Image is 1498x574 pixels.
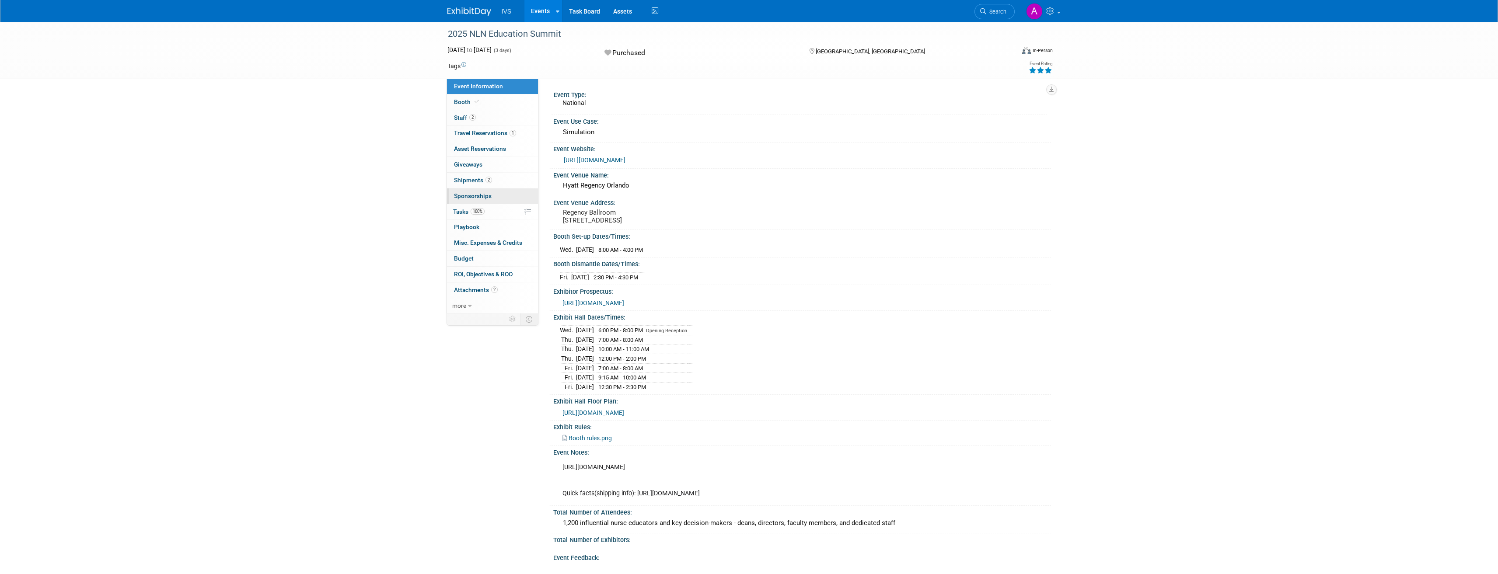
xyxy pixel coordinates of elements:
[560,344,576,354] td: Thu.
[447,125,538,141] a: Travel Reservations1
[974,4,1015,19] a: Search
[447,298,538,313] a: more
[986,8,1006,15] span: Search
[553,395,1051,406] div: Exhibit Hall Floor Plan:
[598,346,649,352] span: 10:00 AM - 11:00 AM
[454,223,479,230] span: Playbook
[576,354,594,364] td: [DATE]
[447,110,538,125] a: Staff2
[475,99,479,104] i: Booth reservation complete
[560,373,576,383] td: Fri.
[493,48,511,53] span: (3 days)
[1032,47,1053,54] div: In-Person
[553,230,1051,241] div: Booth Set-up Dates/Times:
[576,335,594,344] td: [DATE]
[594,274,638,281] span: 2:30 PM - 4:30 PM
[576,363,594,373] td: [DATE]
[576,245,594,254] td: [DATE]
[598,365,643,372] span: 7:00 AM - 8:00 AM
[560,125,1044,139] div: Simulation
[1022,47,1031,54] img: Format-Inperson.png
[447,267,538,282] a: ROI, Objectives & ROO
[553,533,1051,544] div: Total Number of Exhibitors:
[447,251,538,266] a: Budget
[465,46,474,53] span: to
[562,99,586,106] span: National
[454,192,492,199] span: Sponsorships
[453,208,485,215] span: Tasks
[560,326,576,335] td: Wed.
[445,26,1002,42] div: 2025 NLN Education Summit
[1029,62,1052,66] div: Event Rating
[454,98,481,105] span: Booth
[560,272,571,282] td: Fri.
[560,354,576,364] td: Thu.
[510,130,516,136] span: 1
[454,145,506,152] span: Asset Reservations
[646,328,687,334] span: Opening Reception
[454,129,516,136] span: Travel Reservations
[454,239,522,246] span: Misc. Expenses & Credits
[963,45,1053,59] div: Event Format
[576,344,594,354] td: [DATE]
[491,286,498,293] span: 2
[560,516,1044,530] div: 1,200 influential nurse educators and key decision-makers - deans, directors, faculty members, an...
[576,373,594,383] td: [DATE]
[553,196,1051,207] div: Event Venue Address:
[447,141,538,157] a: Asset Reservations
[560,245,576,254] td: Wed.
[560,363,576,373] td: Fri.
[485,177,492,183] span: 2
[560,335,576,344] td: Thu.
[598,327,643,334] span: 6:00 PM - 8:00 PM
[447,204,538,219] a: Tasks100%
[553,257,1051,268] div: Booth Dismantle Dates/Times:
[598,384,646,390] span: 12:30 PM - 2:30 PM
[520,313,538,325] td: Toggle Event Tabs
[452,302,466,309] span: more
[447,235,538,250] a: Misc. Expenses & Credits
[553,115,1051,126] div: Event Use Case:
[569,435,612,442] span: Booth rules.png
[560,179,1044,192] div: Hyatt Regency Orlando
[562,435,612,442] a: Booth rules.png
[447,46,492,53] span: [DATE] [DATE]
[471,208,485,215] span: 100%
[560,382,576,391] td: Fri.
[454,271,513,278] span: ROI, Objectives & ROO
[553,421,1051,431] div: Exhibit Rules:
[447,79,538,94] a: Event Information
[564,157,625,164] a: [URL][DOMAIN_NAME]
[553,551,1051,562] div: Event Feedback:
[447,7,491,16] img: ExhibitDay
[505,313,520,325] td: Personalize Event Tab Strip
[502,8,512,15] span: IVS
[454,177,492,184] span: Shipments
[447,94,538,110] a: Booth
[598,355,646,362] span: 12:00 PM - 2:00 PM
[553,285,1051,296] div: Exhibitor Prospectus:
[454,83,503,90] span: Event Information
[562,409,624,416] a: [URL][DOMAIN_NAME]
[454,286,498,293] span: Attachments
[553,169,1051,180] div: Event Venue Name:
[469,114,476,121] span: 2
[562,299,624,306] a: [URL][DOMAIN_NAME]
[598,337,643,343] span: 7:00 AM - 8:00 AM
[556,459,954,502] div: [URL][DOMAIN_NAME] Quick facts(shipping info): [URL][DOMAIN_NAME]
[454,255,474,262] span: Budget
[553,143,1051,153] div: Event Website:
[554,88,1047,99] div: Event Type:
[447,282,538,298] a: Attachments2
[1026,3,1043,20] img: Aaron Lentscher
[576,326,594,335] td: [DATE]
[816,48,925,55] span: [GEOGRAPHIC_DATA], [GEOGRAPHIC_DATA]
[576,382,594,391] td: [DATE]
[563,209,751,224] pre: Regency Ballroom [STREET_ADDRESS]
[454,114,476,121] span: Staff
[553,446,1051,457] div: Event Notes:
[447,188,538,204] a: Sponsorships
[553,506,1051,517] div: Total Number of Attendees:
